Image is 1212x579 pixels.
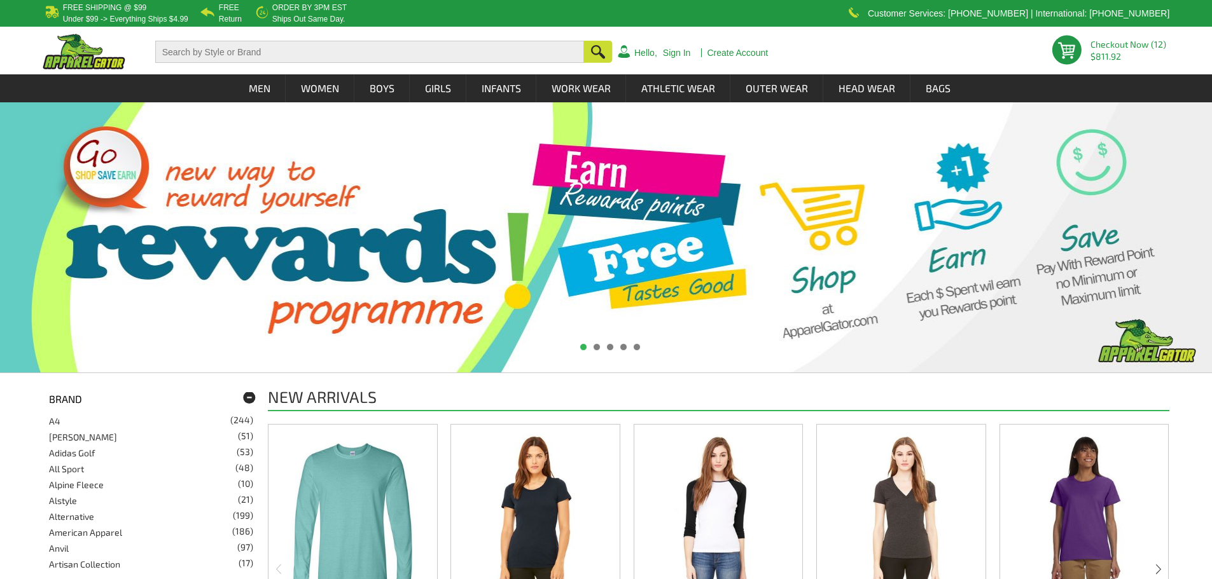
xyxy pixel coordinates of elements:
p: Return [219,15,242,23]
a: [PERSON_NAME](51) [49,432,117,442]
span: (186) [232,527,253,536]
a: Sign In [663,48,691,57]
input: Search by Style or Brand [155,41,584,63]
span: (48) [235,463,253,472]
a: Alstyle(21) [49,495,77,506]
a: Work Wear [537,74,625,102]
a: Alpine Fleece(10) [49,479,104,490]
a: Boys [355,74,409,102]
p: ships out same day. [272,15,347,23]
a: All Sport(48) [49,463,84,474]
img: ApparelGator [43,34,125,69]
a: Bags [911,74,965,102]
a: American Apparel(186) [49,527,122,538]
a: Outer Wear [731,74,823,102]
a: Athletic Wear [627,74,730,102]
span: $811.92 [1090,52,1169,61]
a: Infants [467,74,536,102]
a: Anvil(97) [49,543,69,554]
div: prev [274,562,283,576]
a: A4(244) [49,416,60,426]
a: Adidas Golf(53) [49,447,95,458]
a: Create Account [707,48,768,57]
div: next [1154,562,1163,576]
span: (53) [237,447,253,456]
a: Men [234,74,285,102]
span: (10) [238,479,253,488]
b: Free Shipping @ $99 [63,3,147,12]
span: (17) [239,559,253,568]
b: Order by 3PM EST [272,3,347,12]
a: Hello, [634,48,657,57]
span: (244) [230,416,253,425]
span: (21) [238,495,253,504]
a: Alternative(199) [49,511,94,522]
span: (51) [238,432,253,440]
a: Checkout Now (12) [1090,39,1166,50]
span: (97) [237,543,253,552]
p: under $99 -> everything ships $4.99 [63,15,188,23]
p: Customer Services: [PHONE_NUMBER] | International: [PHONE_NUMBER] [868,10,1169,17]
h1: New Arrivals [268,389,377,405]
div: Brand [43,386,257,412]
span: (199) [233,511,253,520]
b: Free [219,3,239,12]
a: Artisan Collection(17) [49,559,120,569]
a: Head Wear [824,74,910,102]
a: Women [286,74,354,102]
a: Girls [410,74,466,102]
